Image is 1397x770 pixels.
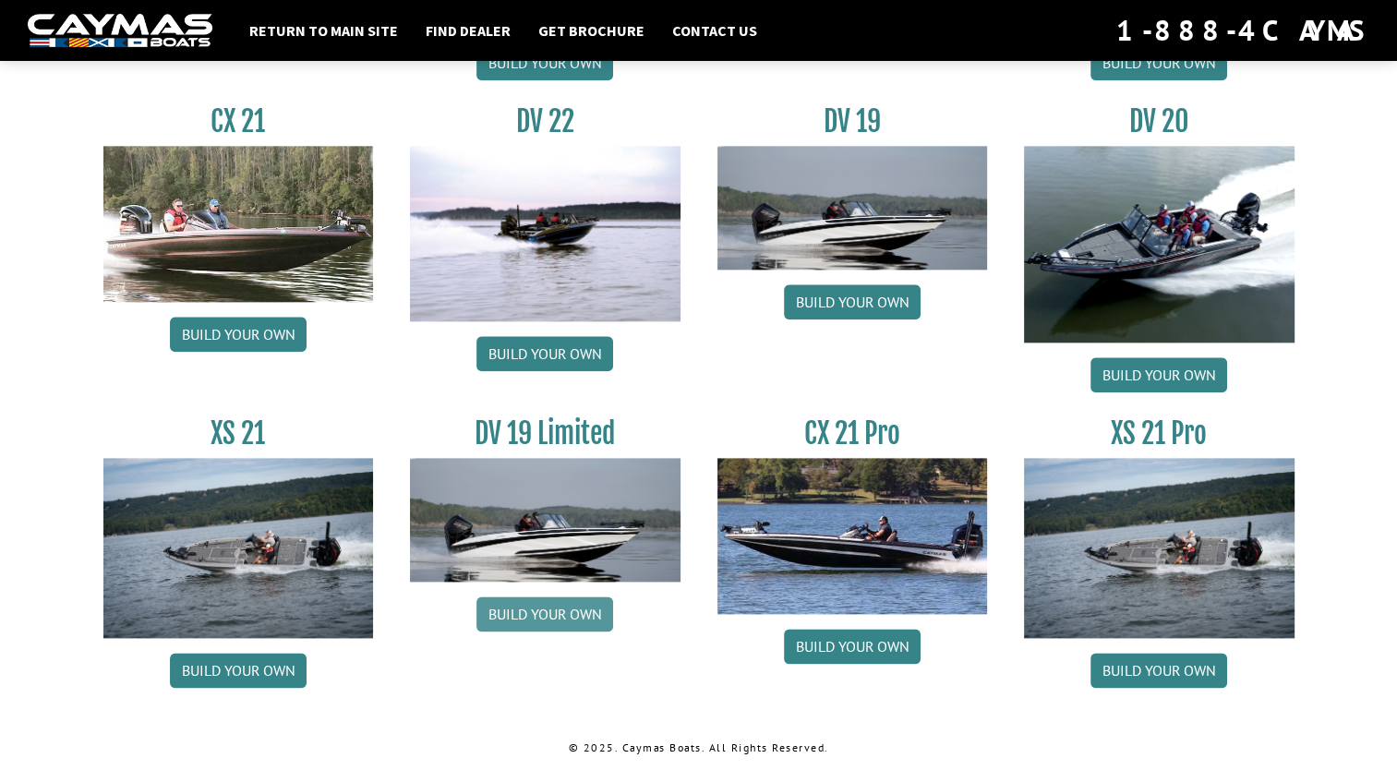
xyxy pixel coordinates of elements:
[717,458,988,613] img: CX-21Pro_thumbnail.jpg
[103,416,374,451] h3: XS 21
[240,18,407,42] a: Return to main site
[529,18,654,42] a: Get Brochure
[1024,146,1295,343] img: DV_20_from_website_for_caymas_connect.png
[717,104,988,138] h3: DV 19
[717,146,988,270] img: dv-19-ban_from_website_for_caymas_connect.png
[410,104,680,138] h3: DV 22
[410,146,680,321] img: DV22_original_motor_cropped_for_caymas_connect.jpg
[1090,45,1227,80] a: Build your own
[103,146,374,301] img: CX21_thumb.jpg
[476,596,613,632] a: Build your own
[103,740,1295,756] p: © 2025. Caymas Boats. All Rights Reserved.
[476,336,613,371] a: Build your own
[476,45,613,80] a: Build your own
[28,14,212,48] img: white-logo-c9c8dbefe5ff5ceceb0f0178aa75bf4bb51f6bca0971e226c86eb53dfe498488.png
[410,458,680,582] img: dv-19-ban_from_website_for_caymas_connect.png
[717,416,988,451] h3: CX 21 Pro
[416,18,520,42] a: Find Dealer
[103,104,374,138] h3: CX 21
[1090,653,1227,688] a: Build your own
[1024,458,1295,638] img: XS_21_thumbnail.jpg
[170,317,307,352] a: Build your own
[784,284,921,319] a: Build your own
[784,629,921,664] a: Build your own
[1024,104,1295,138] h3: DV 20
[663,18,766,42] a: Contact Us
[410,416,680,451] h3: DV 19 Limited
[103,458,374,638] img: XS_21_thumbnail.jpg
[170,653,307,688] a: Build your own
[1024,416,1295,451] h3: XS 21 Pro
[1116,10,1369,51] div: 1-888-4CAYMAS
[1090,357,1227,392] a: Build your own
